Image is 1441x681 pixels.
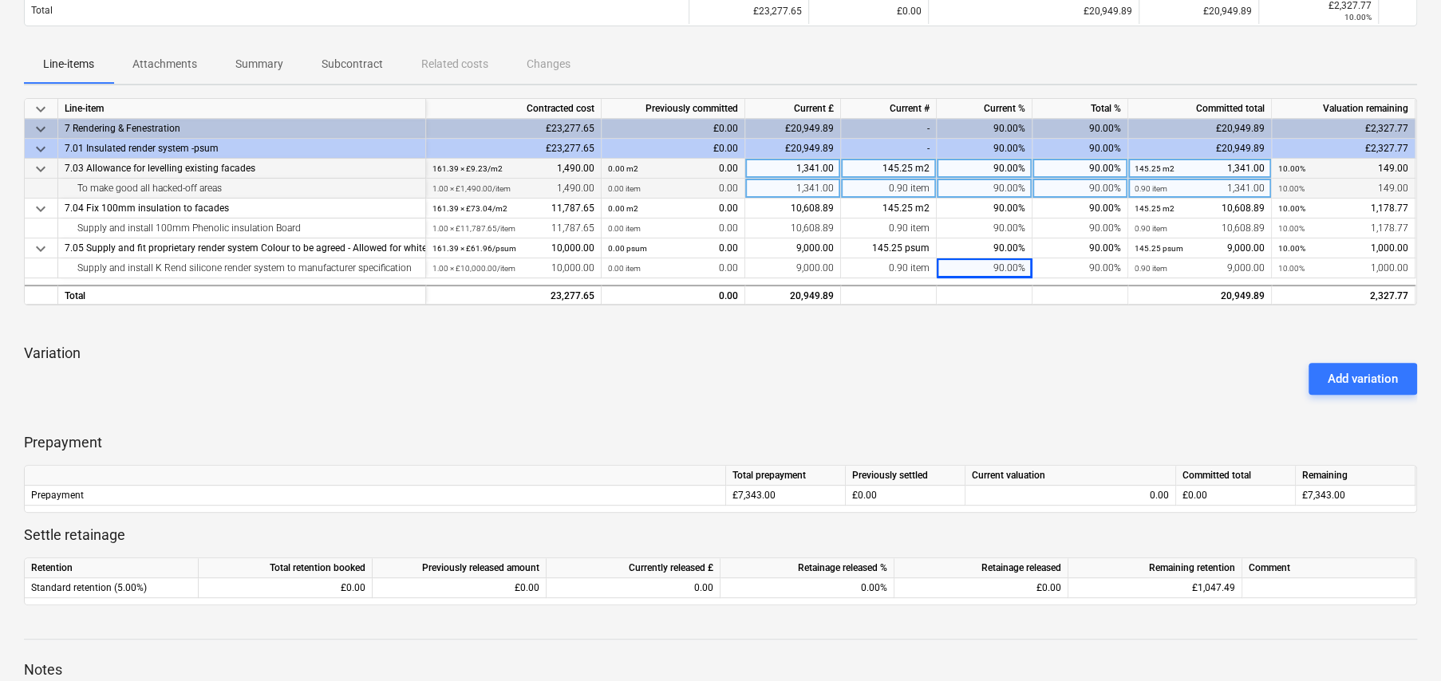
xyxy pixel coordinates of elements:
[1278,204,1305,213] small: 10.00%
[841,159,937,179] div: 145.25 m2
[65,199,419,218] div: 7.04 Fix 100mm insulation to facades
[841,218,937,238] div: 0.90 item
[846,466,965,486] div: Previously settled
[937,218,1032,238] div: 90.00%
[1296,466,1415,486] div: Remaining
[608,224,641,233] small: 0.00 item
[1135,238,1265,258] div: 9,000.00
[1176,486,1296,506] div: £0.00
[937,179,1032,199] div: 90.00%
[608,159,738,179] div: 0.00
[608,199,738,218] div: 0.00
[1309,363,1417,395] button: Add variation
[1278,238,1408,258] div: 1,000.00
[937,159,1032,179] div: 90.00%
[1128,285,1272,305] div: 20,949.89
[432,264,515,273] small: 1.00 × £10,000.00 / item
[65,159,419,179] div: 7.03 Allowance for levelling existing facades
[1272,99,1415,119] div: Valuation remaining
[1242,558,1415,578] div: Comment
[841,238,937,258] div: 145.25 psum
[745,179,841,199] div: 1,341.00
[608,258,738,278] div: 0.00
[608,184,641,193] small: 0.00 item
[432,244,516,253] small: 161.39 × £61.96 / psum
[1135,244,1183,253] small: 145.25 psum
[1135,159,1265,179] div: 1,341.00
[894,558,1068,578] div: Retainage released
[841,179,937,199] div: 0.90 item
[1135,204,1175,213] small: 145.25 m2
[235,56,283,73] p: Summary
[1176,466,1296,486] div: Committed total
[432,204,507,213] small: 161.39 × £73.04 / m2
[841,99,937,119] div: Current #
[1135,264,1167,273] small: 0.90 item
[432,199,594,218] div: 11,787.65
[58,99,426,119] div: Line-item
[65,258,419,278] div: Supply and install K Rend silicone render system to manufacturer specification
[1135,164,1175,173] small: 145.25 m2
[1278,164,1305,173] small: 10.00%
[432,238,594,258] div: 10,000.00
[841,139,937,159] div: -
[1296,486,1415,506] div: £7,343.00
[1361,604,1441,681] iframe: Chat Widget
[547,558,720,578] div: Currently released £
[745,99,841,119] div: Current £
[373,558,547,578] div: Previously released amount
[602,99,745,119] div: Previously committed
[726,486,846,506] div: £7,343.00
[432,164,503,173] small: 161.39 × £9.23 / m2
[1344,13,1372,22] small: 10.00%
[25,558,199,578] div: Retention
[608,286,738,306] div: 0.00
[608,204,638,213] small: 0.00 m2
[937,119,1032,139] div: 90.00%
[841,258,937,278] div: 0.90 item
[608,244,647,253] small: 0.00 psum
[1128,99,1272,119] div: Committed total
[31,4,53,18] p: Total
[1135,258,1265,278] div: 9,000.00
[432,224,515,233] small: 1.00 × £11,787.65 / item
[1278,179,1408,199] div: 149.00
[24,660,1417,679] p: Notes
[553,578,713,598] div: 0.00
[1032,199,1128,218] div: 90.00%
[745,199,841,218] div: 10,608.89
[432,184,511,193] small: 1.00 × £1,490.00 / item
[1278,184,1305,193] small: 10.00%
[937,258,1032,278] div: 90.00%
[937,199,1032,218] div: 90.00%
[24,344,1417,363] p: Variation
[745,119,841,139] div: £20,949.89
[132,56,197,73] p: Attachments
[432,286,594,306] div: 23,277.65
[1328,368,1398,389] div: Add variation
[25,578,199,598] div: Standard retention (5.00%)
[31,120,50,139] span: keyboard_arrow_down
[1278,224,1305,233] small: 10.00%
[24,526,1417,545] p: Settle retainage
[426,139,602,159] div: £23,277.65
[1135,184,1167,193] small: 0.90 item
[1128,119,1272,139] div: £20,949.89
[31,239,50,258] span: keyboard_arrow_down
[1278,244,1305,253] small: 10.00%
[846,486,965,506] div: £0.00
[608,164,638,173] small: 0.00 m2
[1278,264,1305,273] small: 10.00%
[58,285,426,305] div: Total
[745,218,841,238] div: 10,608.89
[720,558,894,578] div: Retainage released %
[726,466,846,486] div: Total prepayment
[432,179,594,199] div: 1,490.00
[322,56,383,73] p: Subcontract
[31,159,50,179] span: keyboard_arrow_down
[937,238,1032,258] div: 90.00%
[199,578,373,598] div: £0.00
[24,433,1417,452] p: Prepayment
[1135,179,1265,199] div: 1,341.00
